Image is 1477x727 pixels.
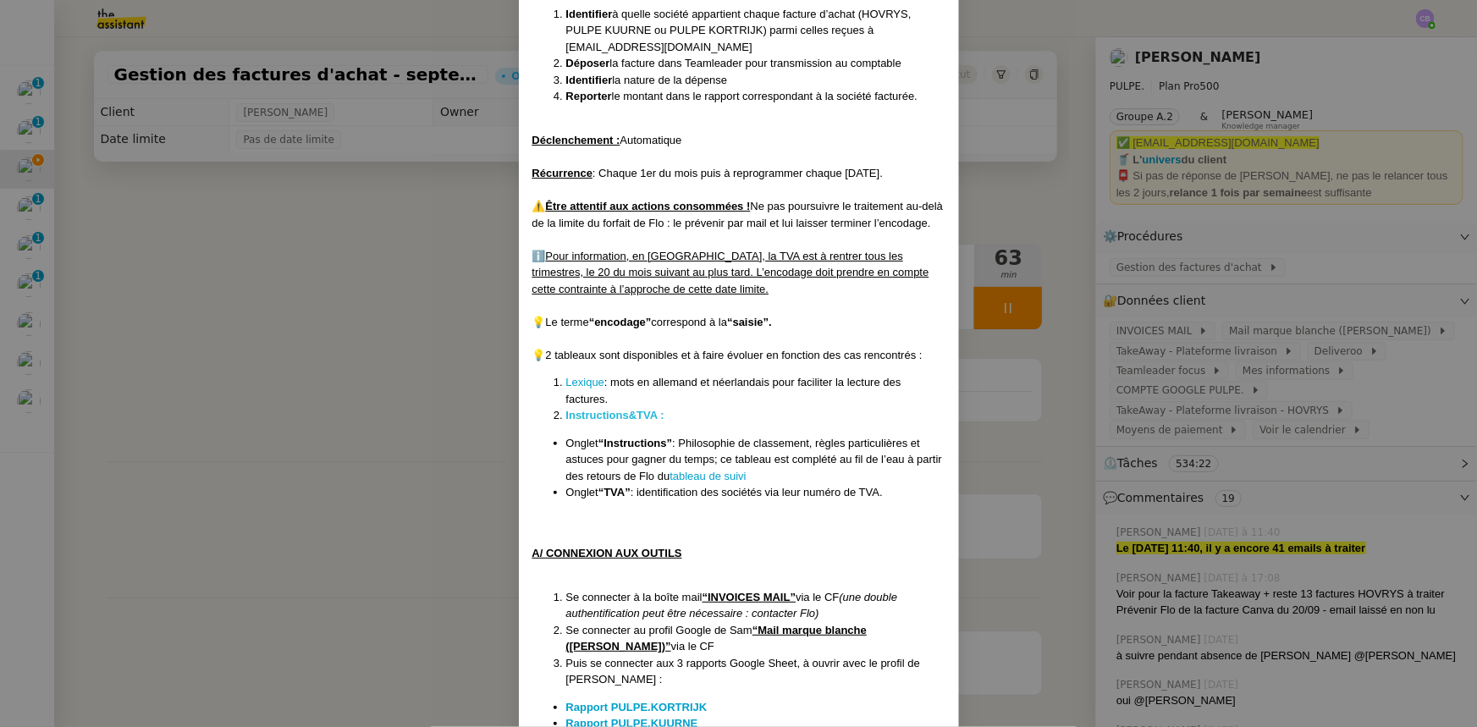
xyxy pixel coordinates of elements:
[532,134,620,146] u: Déclenchement :
[598,437,672,449] strong: “Instructions”
[703,591,796,603] u: “INVOICES MAIL”
[566,55,945,72] li: la facture dans Teamleader pour transmission au comptable
[532,248,945,298] div: ℹ️
[566,57,610,69] strong: Déposer
[532,314,945,331] div: 💡Le terme correspond à la
[532,167,593,179] u: Récurrence
[589,316,652,328] strong: “encodage”
[566,376,605,388] a: Lexique
[532,198,945,231] div: ⚠️ Ne pas poursuivre le traitement au-delà de la limite du forfait de Flo : le prévenir par mail ...
[532,347,945,364] div: 💡2 tableaux sont disponibles et à faire évoluer en fonction des cas rencontrés :
[566,6,945,56] li: à quelle société appartient chaque facture d’achat (HOVRYS, PULPE KUURNE ou PULPE KORTRIJK) parmi...
[532,250,929,295] u: Pour information, en [GEOGRAPHIC_DATA], la TVA est à rentrer tous les trimestres, le 20 du mois s...
[566,701,708,713] a: Rapport PULPE.KORTRIJK
[566,655,945,688] li: Puis se connecter aux 3 rapports Google Sheet, à ouvrir avec le profil de [PERSON_NAME] :
[566,8,613,20] strong: Identifier
[566,90,612,102] strong: Reporter
[546,200,751,212] u: Être attentif aux actions consommées !
[566,622,945,655] li: Se connecter au profil Google de Sam via le CF
[566,589,945,622] li: Se connecter à la boîte mail via le CF
[670,470,746,482] a: tableau de suivi
[727,316,772,328] strong: “saisie”.
[566,374,945,407] li: : mots en allemand et néerlandais pour faciliter la lecture des factures.
[566,74,613,86] strong: Identifier
[566,435,945,485] li: Onglet : Philosophie de classement, règles particulières et astuces pour gagner du temps; ce tabl...
[598,486,631,498] strong: “TVA”
[566,88,945,105] li: le montant dans le rapport correspondant à la société facturée.
[566,484,945,501] li: Onglet : identification des sociétés via leur numéro de TVA.
[566,72,945,89] li: la nature de la dépense
[532,547,682,559] u: A/ CONNEXION AUX OUTILS
[566,409,664,421] a: Instructions&TVA :
[532,132,945,149] div: Automatique
[532,165,945,182] div: : Chaque 1er du mois puis à reprogrammer chaque [DATE].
